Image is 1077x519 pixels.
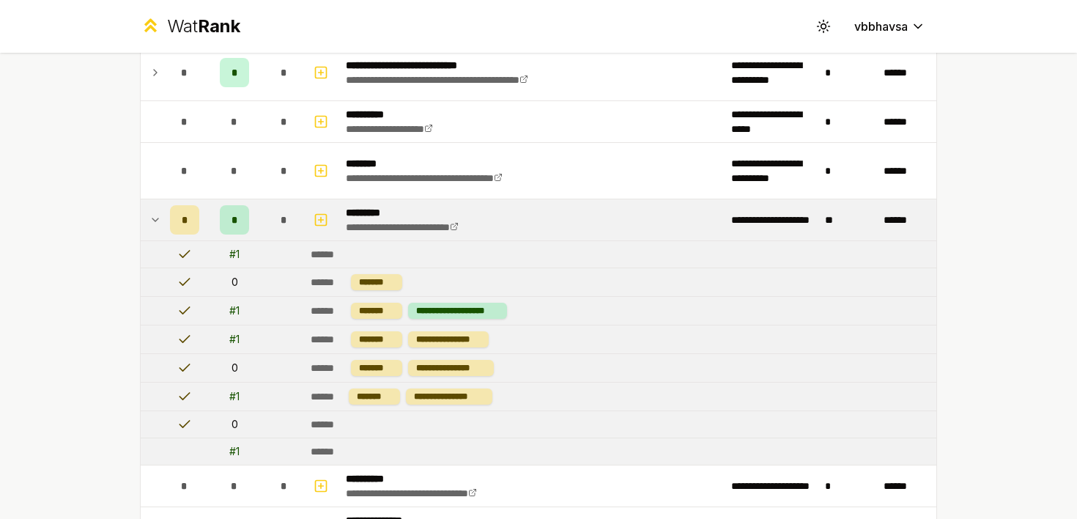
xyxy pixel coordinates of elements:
div: # 1 [229,303,240,318]
div: # 1 [229,332,240,347]
span: Rank [198,15,240,37]
div: # 1 [229,247,240,262]
td: 0 [205,411,264,438]
div: # 1 [229,389,240,404]
a: WatRank [140,15,240,38]
div: Wat [167,15,240,38]
td: 0 [205,268,264,296]
button: vbbhavsa [843,13,937,40]
div: # 1 [229,444,240,459]
span: vbbhavsa [854,18,908,35]
td: 0 [205,354,264,382]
